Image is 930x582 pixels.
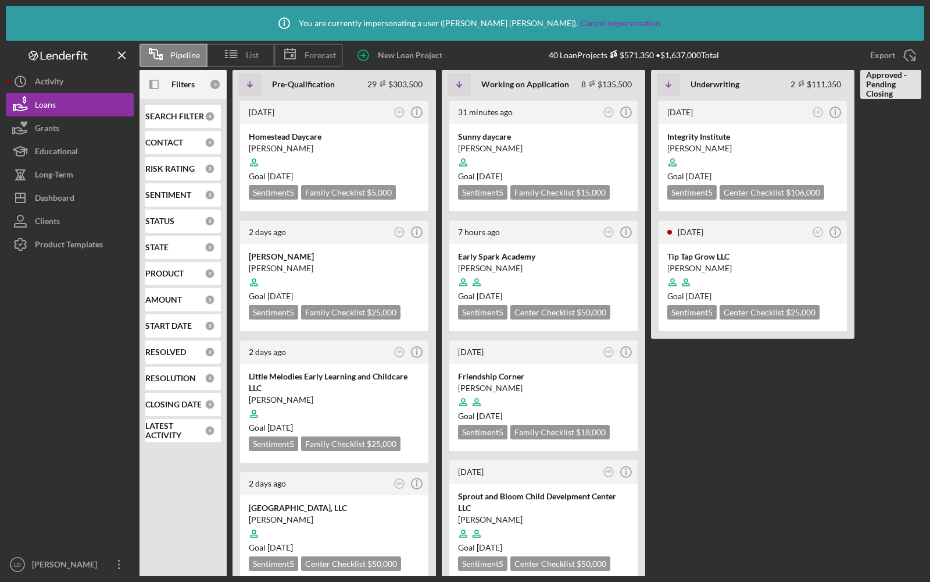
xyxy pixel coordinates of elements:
span: Goal [458,411,502,421]
time: 12/29/2025 [267,291,293,301]
div: Friendship Corner [458,371,629,382]
a: [DATE]HRIntegrity Institute[PERSON_NAME]Goal [DATE]Sentiment5Center Checklist $106,000 [657,99,849,213]
div: Sentiment 5 [458,556,507,571]
span: Goal [667,171,711,181]
div: 0 [205,216,215,226]
div: Long-Term [35,163,73,189]
div: Loans [35,93,56,119]
div: 0 [205,294,215,305]
time: 2025-09-26 00:31 [458,347,484,357]
time: 11/19/2025 [267,423,293,432]
button: Grants [6,116,134,140]
div: Export [870,44,895,67]
button: Educational [6,140,134,163]
b: PRODUCT [145,269,184,278]
span: Forecast [305,51,336,60]
div: [PERSON_NAME] [458,382,629,394]
a: Activity [6,70,134,93]
div: 8 $135,500 [581,79,632,89]
time: 2025-10-10 13:46 [458,227,500,237]
div: 0 [205,242,215,253]
div: 0 [205,373,215,384]
span: $5,000 [367,187,392,197]
div: New Loan Project [378,44,442,67]
span: Goal [667,291,711,301]
b: Underwriting [691,80,739,89]
div: [PERSON_NAME] [667,143,838,154]
span: $50,000 [577,559,606,569]
time: 11/10/2025 [477,542,502,552]
b: RESOLUTION [145,374,196,383]
text: HR [606,470,611,474]
button: HR [392,345,407,360]
a: Loans [6,93,134,116]
time: 01/06/2026 [267,171,293,181]
div: Tip Tap Grow LLC [667,251,838,262]
button: HR [601,345,617,360]
b: RISK RATING [145,164,195,173]
button: HR [392,476,407,492]
div: 0 [205,111,215,122]
div: 0 [205,347,215,357]
div: [PERSON_NAME] [458,143,629,154]
span: Goal [249,291,293,301]
div: You are currently impersonating a user ( [PERSON_NAME] [PERSON_NAME] ). [270,9,660,38]
span: $106,000 [786,187,820,197]
span: Pipeline [170,51,200,60]
div: Sprout and Bloom Child Develpment Center LLC [458,491,629,514]
text: HR [606,110,611,114]
button: Clients [6,210,134,233]
div: [PERSON_NAME] [249,143,420,154]
span: List [246,51,259,60]
div: 40 Loan Projects • $1,637,000 Total [549,50,719,60]
button: AB [810,225,826,240]
span: $25,000 [367,307,396,317]
b: STATE [145,243,169,252]
span: $18,000 [576,427,606,437]
div: Family Checklist [301,305,400,320]
button: HR [601,225,617,240]
div: Sentiment 5 [249,556,298,571]
button: HR [601,464,617,480]
div: 2 $111,350 [791,79,841,89]
b: RESOLVED [145,347,186,357]
b: Working on Application [481,80,569,89]
span: $15,000 [576,187,606,197]
button: Export [859,44,924,67]
button: Long-Term [6,163,134,186]
time: 2025-10-09 13:45 [249,107,274,117]
div: Center Checklist [510,556,610,571]
div: 0 [205,425,215,436]
div: Dashboard [35,186,74,212]
b: Pre-Qualification [272,80,335,89]
div: Sentiment 5 [249,305,298,320]
button: HR [601,105,617,120]
text: HR [606,350,611,354]
span: $25,000 [786,307,815,317]
time: 11/23/2025 [477,171,502,181]
span: $25,000 [367,439,396,449]
a: [DATE]HRHomestead Daycare[PERSON_NAME]Goal [DATE]Sentiment5Family Checklist $5,000 [238,99,430,213]
text: HR [396,481,402,485]
button: HR [810,105,826,120]
time: 10/30/2025 [686,171,711,181]
div: Little Melodies Early Learning and Childcare LLC [249,371,420,394]
span: Goal [458,291,502,301]
div: Activity [35,70,63,96]
span: Goal [458,542,502,552]
div: [PERSON_NAME] [458,514,629,526]
b: START DATE [145,321,192,331]
b: SENTIMENT [145,190,191,200]
time: 10/20/2025 [686,291,711,301]
div: Educational [35,140,78,166]
div: 0 [205,399,215,410]
div: Clients [35,210,60,236]
div: Product Templates [35,233,103,259]
div: Sentiment 5 [458,425,507,439]
div: Sentiment 5 [458,305,507,320]
a: 2 days agoHR[PERSON_NAME][PERSON_NAME]Goal [DATE]Sentiment5Family Checklist $25,000 [238,219,430,333]
div: [PERSON_NAME] [249,514,420,526]
button: Product Templates [6,233,134,256]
